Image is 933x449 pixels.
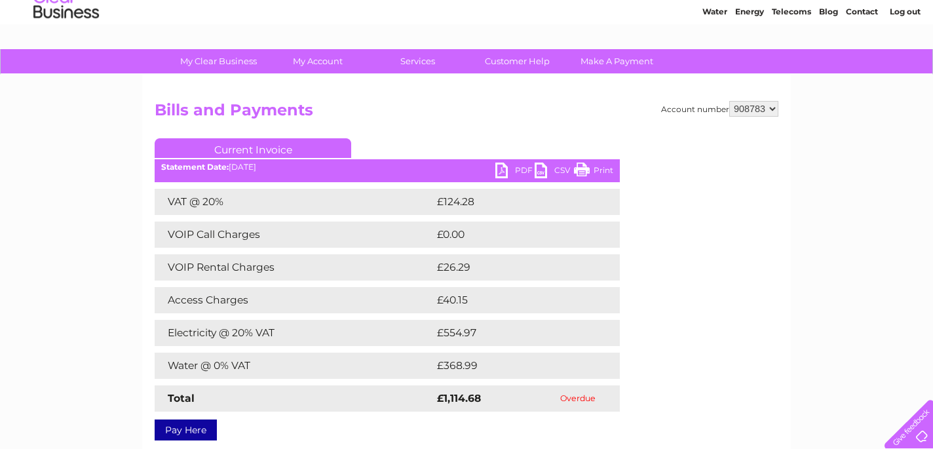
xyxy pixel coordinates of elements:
[437,392,481,404] strong: £1,114.68
[155,101,778,126] h2: Bills and Payments
[563,49,671,73] a: Make A Payment
[164,49,273,73] a: My Clear Business
[535,163,574,182] a: CSV
[772,56,811,66] a: Telecoms
[364,49,472,73] a: Services
[155,189,434,215] td: VAT @ 20%
[434,254,594,281] td: £26.29
[735,56,764,66] a: Energy
[819,56,838,66] a: Blog
[264,49,372,73] a: My Account
[155,420,217,440] a: Pay Here
[846,56,878,66] a: Contact
[535,385,620,412] td: Overdue
[434,320,597,346] td: £554.97
[155,222,434,248] td: VOIP Call Charges
[155,353,434,379] td: Water @ 0% VAT
[155,287,434,313] td: Access Charges
[155,138,351,158] a: Current Invoice
[463,49,571,73] a: Customer Help
[158,7,777,64] div: Clear Business is a trading name of Verastar Limited (registered in [GEOGRAPHIC_DATA] No. 3667643...
[155,254,434,281] td: VOIP Rental Charges
[434,189,596,215] td: £124.28
[495,163,535,182] a: PDF
[168,392,195,404] strong: Total
[702,56,727,66] a: Water
[434,287,592,313] td: £40.15
[434,222,590,248] td: £0.00
[686,7,776,23] a: 0333 014 3131
[161,162,229,172] b: Statement Date:
[574,163,613,182] a: Print
[434,353,597,379] td: £368.99
[33,34,100,74] img: logo.png
[890,56,921,66] a: Log out
[155,320,434,346] td: Electricity @ 20% VAT
[155,163,620,172] div: [DATE]
[661,101,778,117] div: Account number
